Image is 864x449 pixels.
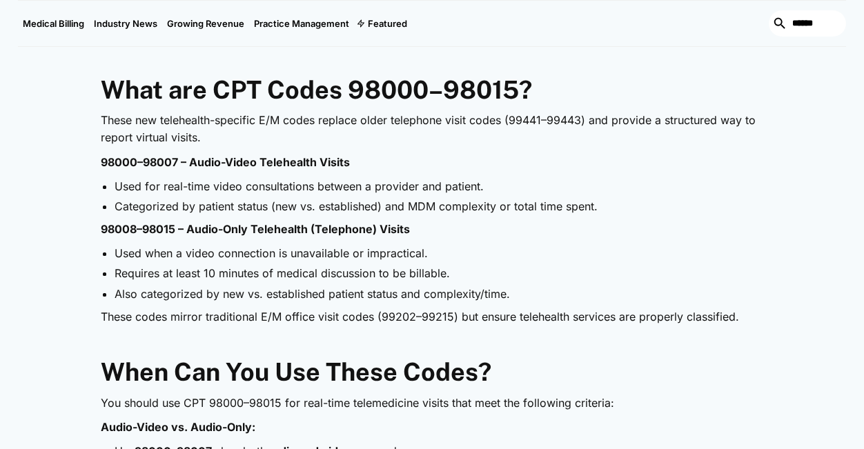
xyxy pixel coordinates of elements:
[101,357,491,386] strong: When Can You Use These Codes?
[115,179,763,194] li: Used for real-time video consultations between a provider and patient.
[368,18,407,29] div: Featured
[101,395,763,412] p: You should use CPT 98000–98015 for real-time telemedicine visits that meet the following criteria:
[115,266,763,281] li: Requires at least 10 minutes of medical discussion to be billable.
[101,420,255,434] strong: Audio-Video vs. Audio-Only:
[354,1,412,46] div: Featured
[101,75,532,104] strong: What are CPT Codes 98000–98015?
[101,50,763,68] p: ‍
[249,1,354,46] a: Practice Management
[101,155,350,169] strong: 98000–98007 – Audio-Video Telehealth Visits
[115,246,763,261] li: Used when a video connection is unavailable or impractical.
[115,286,763,301] li: Also categorized by new vs. established patient status and complexity/time.
[101,308,763,326] p: These codes mirror traditional E/M office visit codes (99202–99215) but ensure telehealth service...
[162,1,249,46] a: Growing Revenue
[18,1,89,46] a: Medical Billing
[101,222,410,236] strong: 98008–98015 – Audio-Only Telehealth (Telephone) Visits
[101,333,763,351] p: ‍
[101,112,763,147] p: These new telehealth-specific E/M codes replace older telephone visit codes (99441–99443) and pro...
[89,1,162,46] a: Industry News
[115,199,763,214] li: Categorized by patient status (new vs. established) and MDM complexity or total time spent.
